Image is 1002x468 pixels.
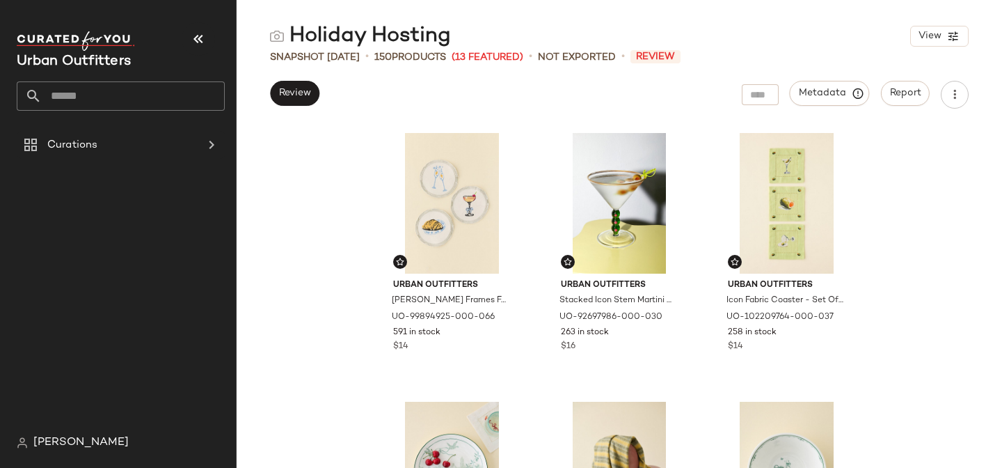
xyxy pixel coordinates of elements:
[790,81,870,106] button: Metadata
[798,87,861,100] span: Metadata
[270,81,319,106] button: Review
[393,279,511,292] span: Urban Outfitters
[630,50,681,63] span: Review
[17,54,131,69] span: Current Company Name
[392,311,495,324] span: UO-99894925-000-066
[538,50,616,65] span: Not Exported
[270,22,451,50] div: Holiday Hosting
[396,258,404,266] img: svg%3e
[47,137,97,153] span: Curations
[728,279,845,292] span: Urban Outfitters
[365,49,369,65] span: •
[529,49,532,65] span: •
[17,31,135,51] img: cfy_white_logo.C9jOOHJF.svg
[33,435,129,451] span: [PERSON_NAME]
[382,133,522,274] img: 99894925_066_b
[270,50,360,65] span: Snapshot [DATE]
[726,295,844,307] span: Icon Fabric Coaster - Set Of 3 in Olive at Urban Outfitters
[278,88,311,99] span: Review
[621,49,625,65] span: •
[393,341,408,353] span: $14
[561,279,678,292] span: Urban Outfitters
[717,133,857,274] img: 102209764_037_b
[561,327,609,339] span: 263 in stock
[393,327,440,339] span: 591 in stock
[17,437,28,448] img: svg%3e
[728,327,777,339] span: 258 in stock
[918,31,941,42] span: View
[564,258,572,266] img: svg%3e
[910,26,969,47] button: View
[726,311,834,324] span: UO-102209764-000-037
[559,295,677,307] span: Stacked Icon Stem Martini Glass in Green at Urban Outfitters
[374,50,446,65] div: Products
[452,50,523,65] span: (13 Featured)
[550,133,690,274] img: 92697986_030_b
[559,311,662,324] span: UO-92697986-000-030
[392,295,509,307] span: [PERSON_NAME] Frames Fabric Coaster - Set Of 3 in Assorted at Urban Outfitters
[881,81,930,106] button: Report
[889,88,921,99] span: Report
[731,258,739,266] img: svg%3e
[728,341,743,353] span: $14
[270,29,284,43] img: svg%3e
[561,341,575,353] span: $16
[374,52,392,63] span: 150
